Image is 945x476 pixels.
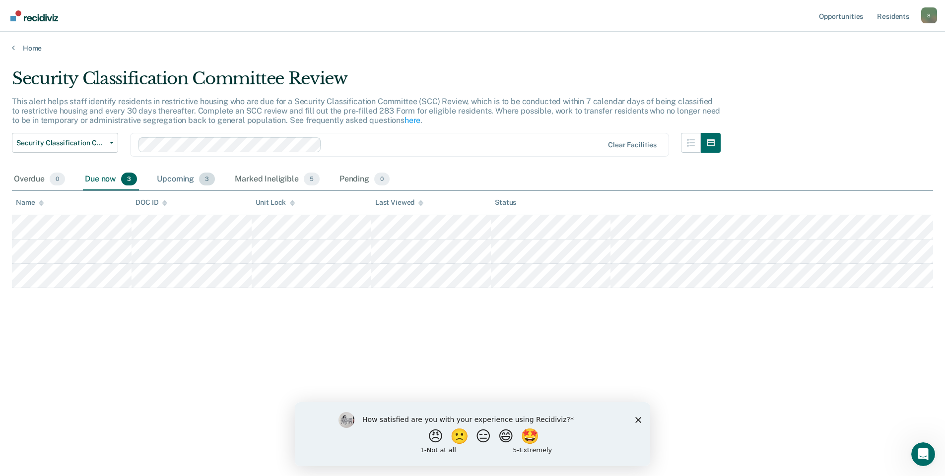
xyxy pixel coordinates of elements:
span: 3 [121,173,137,185]
div: Unit Lock [256,198,295,207]
button: Profile dropdown button [921,7,937,23]
iframe: Intercom live chat [911,442,935,466]
span: 0 [374,173,390,185]
span: 0 [50,173,65,185]
div: Overdue0 [12,169,67,190]
span: 3 [199,173,215,185]
div: Clear facilities [608,141,657,149]
div: Last Viewed [375,198,423,207]
div: Security Classification Committee Review [12,68,721,97]
iframe: Survey by Kim from Recidiviz [295,402,650,466]
a: here [405,116,420,125]
p: This alert helps staff identify residents in restrictive housing who are due for a Security Class... [12,97,720,125]
div: Status [495,198,516,207]
button: Security Classification Committee Review [12,133,118,153]
div: Due now3 [83,169,139,190]
span: 5 [304,173,320,185]
div: Upcoming3 [155,169,217,190]
div: DOC ID [135,198,167,207]
a: Home [12,44,933,53]
div: Marked Ineligible5 [233,169,322,190]
img: Recidiviz [10,10,58,21]
div: Name [16,198,44,207]
div: Pending0 [337,169,392,190]
div: S [921,7,937,23]
span: Security Classification Committee Review [16,139,106,147]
